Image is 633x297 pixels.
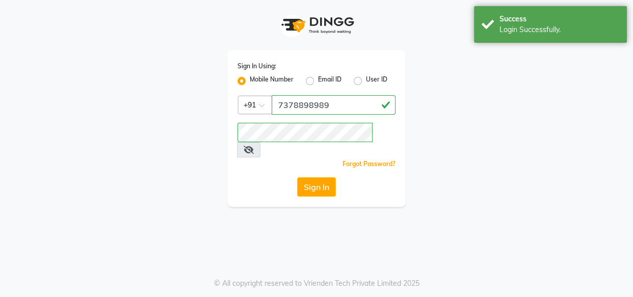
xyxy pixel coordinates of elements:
[499,14,619,24] div: Success
[366,75,387,87] label: User ID
[276,10,357,40] img: logo1.svg
[238,62,276,71] label: Sign In Using:
[499,24,619,35] div: Login Successfully.
[318,75,341,87] label: Email ID
[342,160,395,168] a: Forgot Password?
[238,123,373,142] input: Username
[297,177,336,197] button: Sign In
[250,75,294,87] label: Mobile Number
[272,95,395,115] input: Username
